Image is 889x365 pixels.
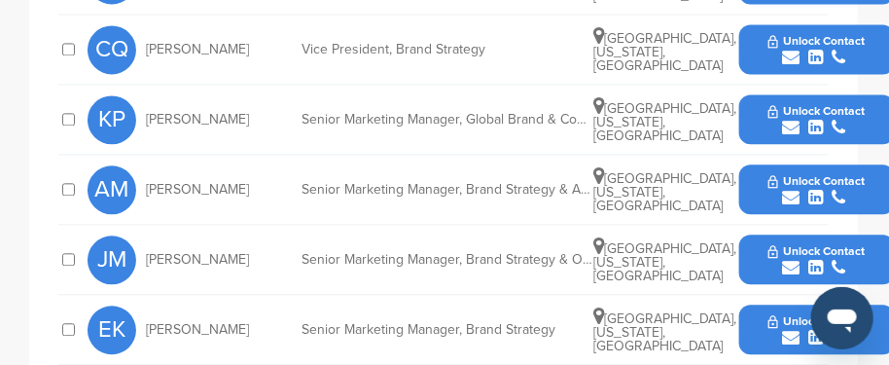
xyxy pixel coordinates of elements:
span: CQ [88,25,136,74]
span: Unlock Contact [768,104,865,118]
span: [GEOGRAPHIC_DATA], [US_STATE], [GEOGRAPHIC_DATA] [593,30,737,74]
button: Unlock Contact [745,301,888,359]
iframe: Button to launch messaging window [811,287,873,349]
span: [PERSON_NAME] [146,253,249,267]
button: Unlock Contact [745,161,888,219]
span: Unlock Contact [768,34,865,48]
span: [GEOGRAPHIC_DATA], [US_STATE], [GEOGRAPHIC_DATA] [593,240,737,284]
span: [PERSON_NAME] [146,323,249,337]
span: Unlock Contact [768,314,865,328]
div: Vice President, Brand Strategy [302,43,593,56]
span: [GEOGRAPHIC_DATA], [US_STATE], [GEOGRAPHIC_DATA] [593,170,737,214]
span: [PERSON_NAME] [146,113,249,127]
span: JM [88,236,136,284]
span: KP [88,95,136,144]
span: AM [88,165,136,214]
span: [PERSON_NAME] [146,43,249,56]
div: Senior Marketing Manager, Brand Strategy & Advertising [302,183,593,197]
span: [GEOGRAPHIC_DATA], [US_STATE], [GEOGRAPHIC_DATA] [593,100,737,144]
span: Unlock Contact [768,174,865,188]
div: Senior Marketing Manager, Global Brand & Communications [302,113,593,127]
span: EK [88,306,136,354]
button: Unlock Contact [745,231,888,289]
div: Senior Marketing Manager, Brand Strategy & Operations [302,253,593,267]
span: [PERSON_NAME] [146,183,249,197]
span: [GEOGRAPHIC_DATA], [US_STATE], [GEOGRAPHIC_DATA] [593,310,737,354]
button: Unlock Contact [745,20,888,79]
span: Unlock Contact [768,244,865,258]
button: Unlock Contact [745,91,888,149]
div: Senior Marketing Manager, Brand Strategy [302,323,593,337]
